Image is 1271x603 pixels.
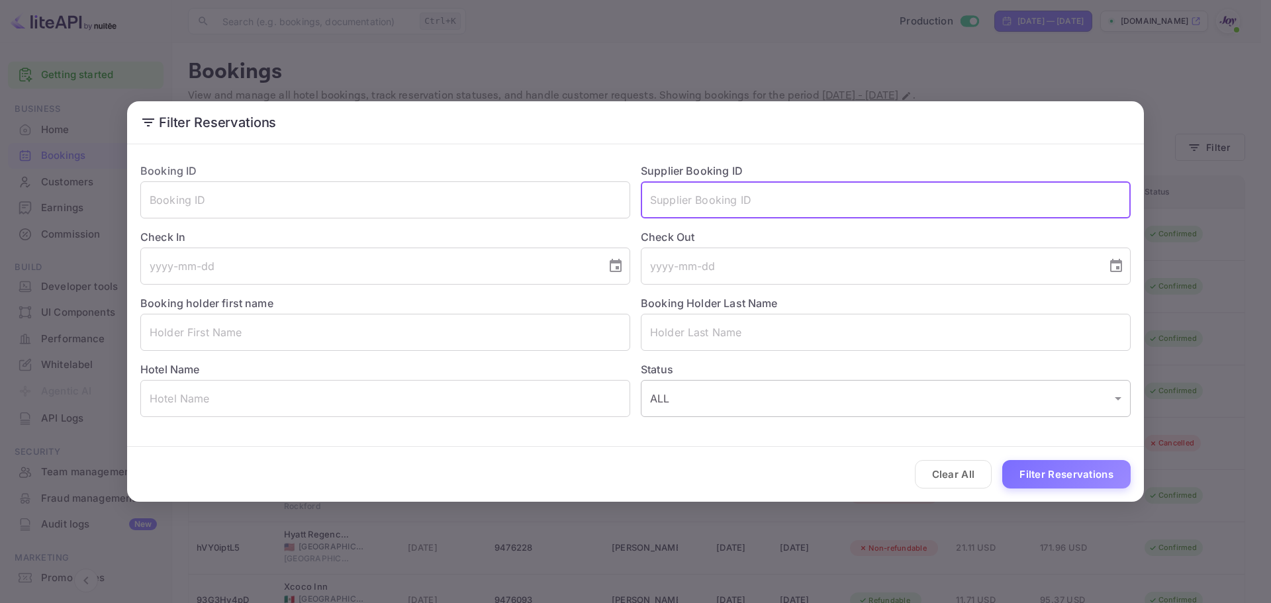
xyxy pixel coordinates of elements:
[140,229,630,245] label: Check In
[140,314,630,351] input: Holder First Name
[641,181,1131,218] input: Supplier Booking ID
[140,363,200,376] label: Hotel Name
[140,297,273,310] label: Booking holder first name
[641,164,743,177] label: Supplier Booking ID
[641,314,1131,351] input: Holder Last Name
[1002,460,1131,488] button: Filter Reservations
[915,460,992,488] button: Clear All
[1103,253,1129,279] button: Choose date
[140,181,630,218] input: Booking ID
[140,248,597,285] input: yyyy-mm-dd
[602,253,629,279] button: Choose date
[140,380,630,417] input: Hotel Name
[127,101,1144,144] h2: Filter Reservations
[641,248,1098,285] input: yyyy-mm-dd
[641,229,1131,245] label: Check Out
[140,164,197,177] label: Booking ID
[641,380,1131,417] div: ALL
[641,361,1131,377] label: Status
[641,297,778,310] label: Booking Holder Last Name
